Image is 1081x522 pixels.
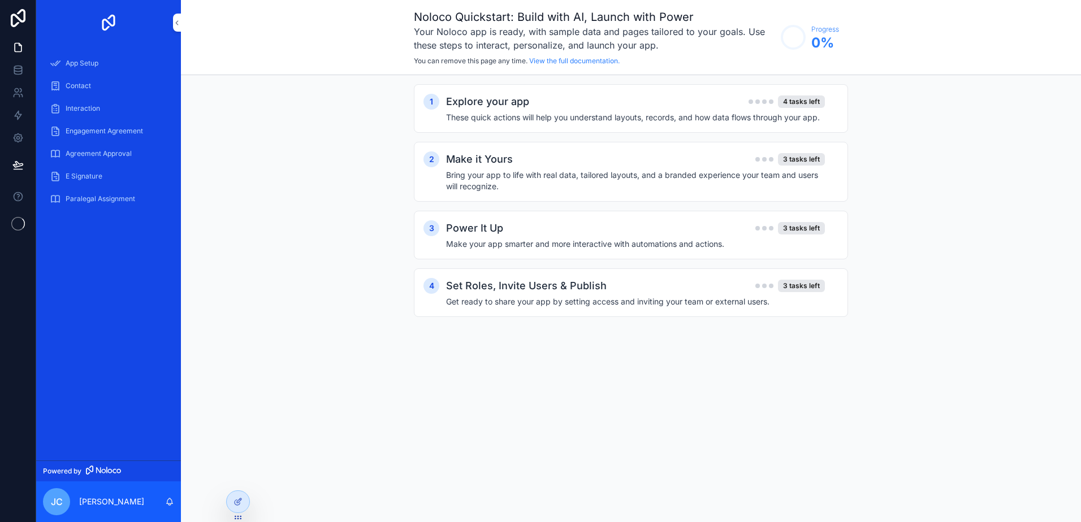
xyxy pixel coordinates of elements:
span: Paralegal Assignment [66,194,135,203]
span: Engagement Agreement [66,127,143,136]
a: Paralegal Assignment [43,189,174,209]
img: App logo [100,14,118,32]
h4: Bring your app to life with real data, tailored layouts, and a branded experience your team and u... [446,169,825,192]
h2: Explore your app [446,94,529,110]
span: Interaction [66,104,100,113]
span: Contact [66,81,91,90]
h2: Power It Up [446,220,503,236]
span: Agreement Approval [66,149,132,158]
div: 3 tasks left [778,222,825,234]
span: App Setup [66,59,98,68]
a: Interaction [43,98,174,119]
div: 3 [423,220,439,236]
div: scrollable content [181,75,1081,349]
h4: Get ready to share your app by setting access and inviting your team or external users. [446,296,825,307]
a: App Setup [43,53,174,73]
a: Contact [43,76,174,96]
div: 3 tasks left [778,153,825,166]
div: 3 tasks left [778,280,825,292]
h4: These quick actions will help you understand layouts, records, and how data flows through your app. [446,112,825,123]
div: 2 [423,151,439,167]
span: You can remove this page any time. [414,56,527,65]
h4: Make your app smarter and more interactive with automations and actions. [446,238,825,250]
h2: Set Roles, Invite Users & Publish [446,278,607,294]
div: 4 tasks left [778,95,825,108]
div: scrollable content [36,45,181,224]
h3: Your Noloco app is ready, with sample data and pages tailored to your goals. Use these steps to i... [414,25,775,52]
a: Powered by [36,460,181,481]
div: 1 [423,94,439,110]
h1: Noloco Quickstart: Build with AI, Launch with Power [414,9,775,25]
h2: Make it Yours [446,151,513,167]
span: Progress [811,25,839,34]
span: Powered by [43,467,81,476]
a: Agreement Approval [43,143,174,164]
a: E Signature [43,166,174,186]
a: View the full documentation. [529,56,620,65]
div: 4 [423,278,439,294]
a: Engagement Agreement [43,121,174,141]
p: [PERSON_NAME] [79,496,144,507]
span: 0 % [811,34,839,52]
span: JC [51,495,63,508]
span: E Signature [66,172,102,181]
